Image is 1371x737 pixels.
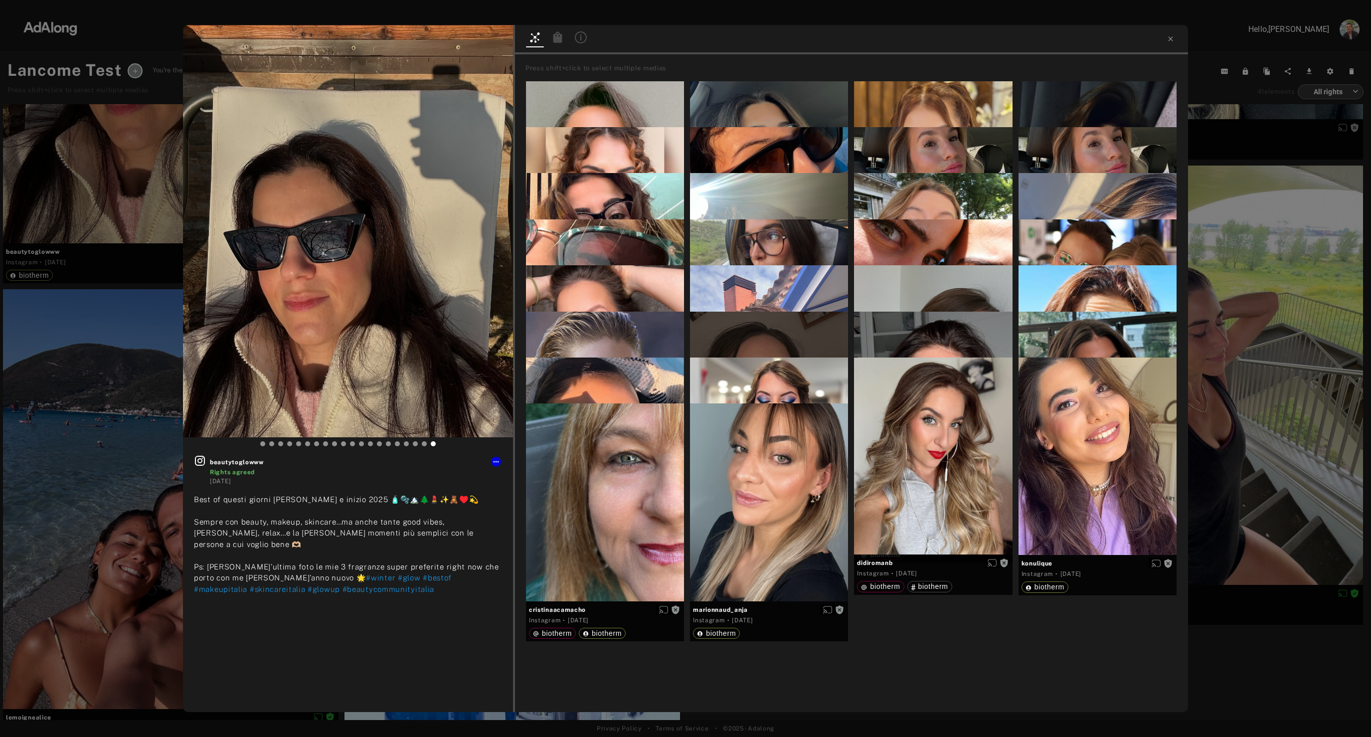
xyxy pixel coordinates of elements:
div: biotherm [533,630,572,637]
span: marionnaud_anja [693,605,845,614]
span: Rights not requested [1164,559,1173,566]
div: Instagram [1022,569,1053,578]
span: #glow [398,573,421,582]
span: · [727,616,730,624]
button: Enable diffusion on this media [985,557,1000,568]
span: Rights not requested [1000,559,1009,566]
button: Enable diffusion on this media [820,604,835,615]
span: #makeupitalia [194,585,247,593]
span: · [891,569,894,577]
span: Rights not requested [671,606,680,613]
div: biotherm [583,630,622,637]
span: · [1055,570,1058,578]
span: #winter [366,573,395,582]
div: biotherm [1026,583,1064,590]
div: biotherm [861,583,900,590]
span: Rights agreed [210,469,255,476]
div: biotherm [697,630,736,637]
span: #bestof [423,573,452,582]
span: biotherm [1034,583,1064,591]
span: #skincareitalia [250,585,306,593]
img: INS_DEXwWJENU-7_9 [183,25,513,437]
div: Press shift+click to select multiple medias [525,63,1185,73]
span: biotherm [592,629,622,637]
span: cristinaacamacho [529,605,681,614]
iframe: Chat Widget [1321,689,1371,737]
span: biotherm [706,629,736,637]
time: 2025-04-26T08:05:26.000Z [732,617,753,624]
span: Best of questi giorni [PERSON_NAME] e inizio 2025 🧴🫧🏔️🌲💄✨🧸♥️💫 Sempre con beauty, makeup, skincare... [194,495,499,582]
span: #beautycommunityitalia [343,585,434,593]
div: Instagram [529,616,560,625]
time: 2025-05-22T10:08:20.000Z [1060,570,1081,577]
span: konulique [1022,559,1174,568]
span: biotherm [870,582,900,590]
span: biotherm [918,582,948,590]
span: biotherm [542,629,572,637]
div: Instagram [857,569,888,578]
span: didiromanb [857,558,1009,567]
time: 2025-05-28T12:15:00.000Z [896,570,917,577]
time: 2025-01-03T17:05:15.000Z [210,478,231,485]
button: Enable diffusion on this media [656,604,671,615]
span: beautytoglowww [210,458,502,467]
time: 2025-05-19T18:00:00.000Z [568,617,589,624]
span: Rights not requested [835,606,844,613]
button: Enable diffusion on this media [1149,558,1164,568]
div: Instagram [693,616,724,625]
div: biotherm [911,583,948,590]
span: · [563,616,565,624]
span: #glowup [308,585,340,593]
